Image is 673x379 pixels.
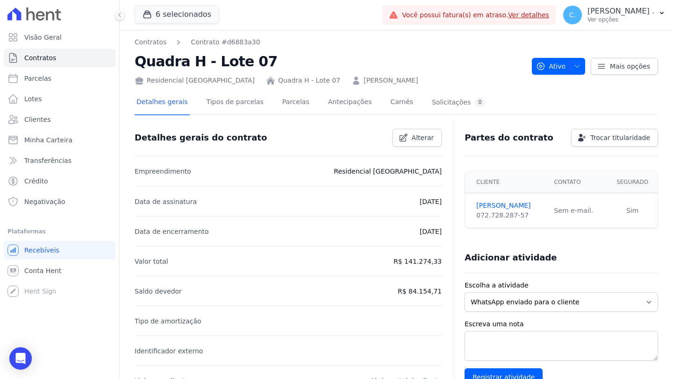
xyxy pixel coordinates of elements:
h2: Quadra H - Lote 07 [135,51,524,72]
p: [PERSON_NAME] . [587,7,654,16]
a: Alterar [393,129,442,147]
a: Visão Geral [4,28,115,47]
a: Contratos [4,49,115,67]
a: Solicitações0 [430,91,487,115]
p: [DATE] [420,226,442,237]
a: Carnês [388,91,415,115]
span: Parcelas [24,74,51,83]
nav: Breadcrumb [135,37,260,47]
span: Negativação [24,197,65,206]
nav: Breadcrumb [135,37,524,47]
div: Open Intercom Messenger [9,347,32,370]
p: Ver opções [587,16,654,23]
td: Sem e-mail. [548,193,607,228]
a: [PERSON_NAME] [476,201,543,211]
span: Minha Carteira [24,135,72,145]
a: [PERSON_NAME] [364,76,418,85]
span: Clientes [24,115,50,124]
p: Identificador externo [135,345,203,357]
a: Trocar titularidade [571,129,658,147]
span: Transferências [24,156,72,165]
span: Trocar titularidade [590,133,650,142]
h3: Detalhes gerais do contrato [135,132,267,143]
a: Lotes [4,90,115,108]
p: Valor total [135,256,168,267]
a: Crédito [4,172,115,190]
p: Empreendimento [135,166,191,177]
a: Tipos de parcelas [205,91,265,115]
a: Antecipações [326,91,374,115]
span: Visão Geral [24,33,62,42]
button: C. [PERSON_NAME] . Ver opções [556,2,673,28]
p: Data de encerramento [135,226,209,237]
span: C. [569,12,576,18]
a: Contrato #d6883a30 [191,37,260,47]
a: Parcelas [4,69,115,88]
a: Contratos [135,37,166,47]
p: R$ 84.154,71 [398,286,442,297]
span: Crédito [24,176,48,186]
th: Segurado [607,171,658,193]
h3: Adicionar atividade [465,252,557,263]
h3: Partes do contrato [465,132,553,143]
p: Saldo devedor [135,286,182,297]
a: Ver detalhes [508,11,549,19]
p: Tipo de amortização [135,316,201,327]
span: Alterar [412,133,434,142]
button: 6 selecionados [135,6,219,23]
a: Transferências [4,151,115,170]
span: Conta Hent [24,266,61,275]
label: Escreva uma nota [465,319,658,329]
p: [DATE] [420,196,442,207]
a: Mais opções [591,58,658,75]
td: Sim [607,193,658,228]
span: Recebíveis [24,246,59,255]
span: Contratos [24,53,56,63]
span: Você possui fatura(s) em atraso. [402,10,549,20]
div: Solicitações [432,98,486,107]
a: Conta Hent [4,261,115,280]
a: Clientes [4,110,115,129]
label: Escolha a atividade [465,281,658,290]
p: Data de assinatura [135,196,197,207]
span: Ativo [536,58,566,75]
a: Parcelas [280,91,311,115]
p: Residencial [GEOGRAPHIC_DATA] [334,166,442,177]
div: Residencial [GEOGRAPHIC_DATA] [135,76,255,85]
a: Detalhes gerais [135,91,190,115]
div: Plataformas [7,226,112,237]
a: Negativação [4,192,115,211]
div: 072.728.287-57 [476,211,543,220]
a: Minha Carteira [4,131,115,149]
span: Lotes [24,94,42,104]
div: 0 [474,98,486,107]
th: Cliente [465,171,548,193]
p: R$ 141.274,33 [394,256,442,267]
span: Mais opções [610,62,650,71]
th: Contato [548,171,607,193]
a: Quadra H - Lote 07 [278,76,340,85]
button: Ativo [532,58,586,75]
a: Recebíveis [4,241,115,260]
